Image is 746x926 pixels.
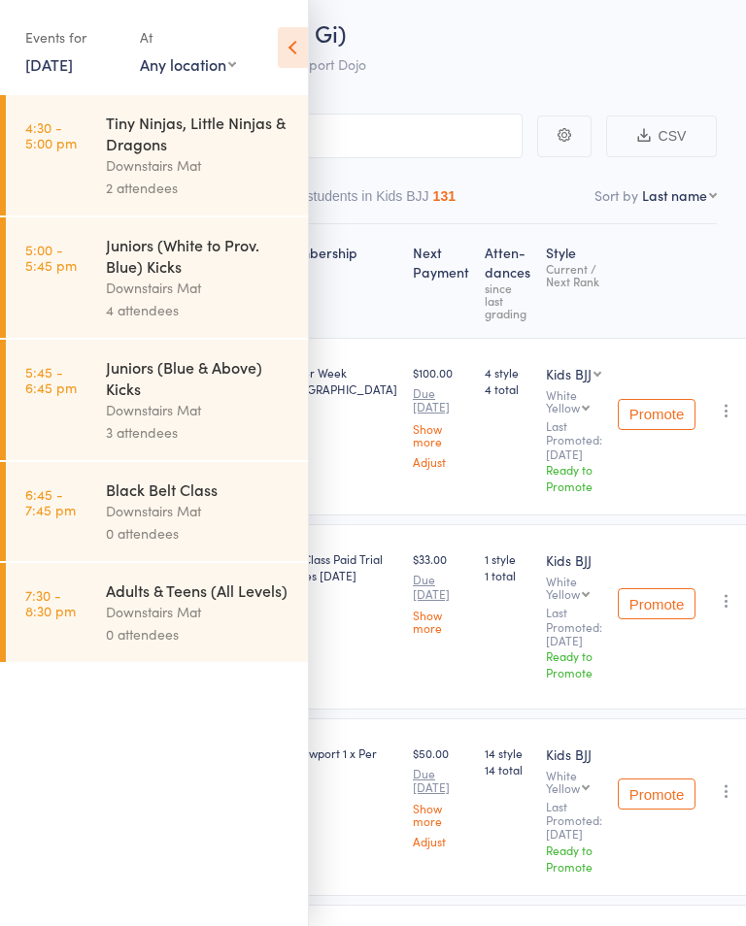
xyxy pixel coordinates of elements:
[106,623,291,645] div: 0 attendees
[106,522,291,545] div: 0 attendees
[25,587,76,618] time: 7:30 - 8:30 pm
[594,185,638,205] label: Sort by
[278,567,397,583] div: Expires [DATE]
[642,185,707,205] div: Last name
[413,550,469,634] div: $33.00
[106,299,291,321] div: 4 attendees
[546,388,602,413] div: White
[618,399,695,430] button: Promote
[25,119,77,150] time: 4:30 - 5:00 pm
[278,744,397,777] div: BJJ Newport 1 x Per Week
[6,462,308,561] a: 6:45 -7:45 pmBlack Belt ClassDownstairs Mat0 attendees
[413,609,469,634] a: Show more
[405,233,477,329] div: Next Payment
[413,744,469,848] div: $50.00
[106,356,291,399] div: Juniors (Blue & Above) Kicks
[546,401,580,413] div: Yellow
[546,587,580,600] div: Yellow
[278,550,397,583] div: BJJ 3 Class Paid Trial
[25,242,77,273] time: 5:00 - 5:45 pm
[6,563,308,662] a: 7:30 -8:30 pmAdults & Teens (All Levels)Downstairs Mat0 attendees
[25,21,120,53] div: Events for
[546,419,602,461] small: Last Promoted: [DATE]
[106,277,291,299] div: Downstairs Mat
[6,217,308,338] a: 5:00 -5:45 pmJuniors (White to Prov. Blue) KicksDownstairs Mat4 attendees
[413,386,469,414] small: Due [DATE]
[546,550,602,570] div: Kids BJJ
[281,54,366,74] span: Newport Dojo
[546,606,602,647] small: Last Promoted: [DATE]
[106,154,291,177] div: Downstairs Mat
[413,422,469,447] a: Show more
[25,364,77,395] time: 5:45 - 6:45 pm
[106,234,291,277] div: Juniors (White to Prov. Blue) Kicks
[413,835,469,847] a: Adjust
[278,364,397,397] div: 3 X Per Week [GEOGRAPHIC_DATA]
[433,188,456,204] div: 131
[413,767,469,795] small: Due [DATE]
[485,744,530,761] span: 14 style
[140,21,236,53] div: At
[106,500,291,522] div: Downstairs Mat
[546,461,602,494] div: Ready to Promote
[413,573,469,601] small: Due [DATE]
[485,281,530,319] div: since last grading
[485,761,530,777] span: 14 total
[6,95,308,215] a: 4:30 -5:00 pmTiny Ninjas, Little Ninjas & DragonsDownstairs Mat2 attendees
[546,842,602,875] div: Ready to Promote
[269,179,456,223] button: Other students in Kids BJJ131
[106,177,291,199] div: 2 attendees
[25,486,76,517] time: 6:45 - 7:45 pm
[106,112,291,154] div: Tiny Ninjas, Little Ninjas & Dragons
[413,455,469,468] a: Adjust
[106,579,291,601] div: Adults & Teens (All Levels)
[538,233,610,329] div: Style
[106,479,291,500] div: Black Belt Class
[546,781,580,794] div: Yellow
[25,53,73,75] a: [DATE]
[485,380,530,397] span: 4 total
[618,778,695,810] button: Promote
[106,421,291,444] div: 3 attendees
[546,800,602,842] small: Last Promoted: [DATE]
[546,647,602,680] div: Ready to Promote
[546,262,602,287] div: Current / Next Rank
[106,399,291,421] div: Downstairs Mat
[618,588,695,619] button: Promote
[477,233,538,329] div: Atten­dances
[546,575,602,600] div: White
[106,601,291,623] div: Downstairs Mat
[140,53,236,75] div: Any location
[413,364,469,468] div: $100.00
[6,340,308,460] a: 5:45 -6:45 pmJuniors (Blue & Above) KicksDownstairs Mat3 attendees
[485,567,530,583] span: 1 total
[546,364,592,383] div: Kids BJJ
[485,364,530,380] span: 4 style
[485,550,530,567] span: 1 style
[546,769,602,794] div: White
[413,802,469,827] a: Show more
[606,116,717,157] button: CSV
[270,233,405,329] div: Membership
[546,744,602,764] div: Kids BJJ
